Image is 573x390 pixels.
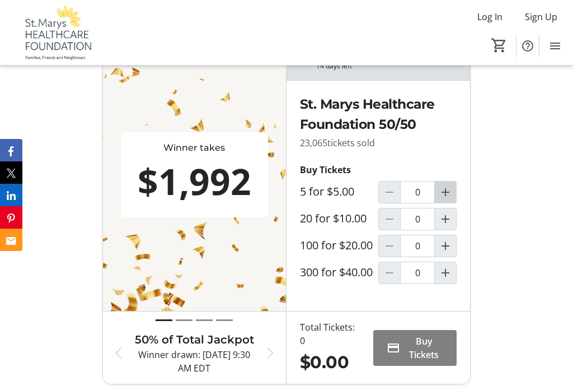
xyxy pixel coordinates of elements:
button: Sign Up [516,8,566,26]
button: Draw 4 [216,314,233,327]
div: Total Tickets: 0 [300,321,355,347]
div: $0.00 [300,350,355,375]
p: 23,065 tickets sold [300,136,457,150]
span: Sign Up [525,10,557,24]
span: Buy Tickets [405,335,443,361]
button: Increment by one [435,235,456,257]
img: St. Marys Healthcare Foundation's Logo [7,4,106,61]
strong: Buy Tickets [300,164,351,176]
button: Draw 3 [196,314,213,327]
button: Menu [544,35,566,57]
h3: 50% of Total Jackpot [134,331,255,348]
p: Winner drawn: [DATE] 9:30 AM EDT [134,348,255,375]
button: Draw 2 [176,314,192,327]
label: 5 for $5.00 [300,185,354,198]
button: Increment by one [435,208,456,230]
div: 14 days left [316,61,352,71]
div: $1,992 [125,155,264,208]
img: 50/50 Prize [103,39,286,311]
label: 100 for $20.00 [300,239,373,252]
button: Cart [489,35,509,55]
span: Log In [477,10,502,24]
div: Winner takes [125,141,264,155]
button: Draw 1 [156,314,172,327]
button: Help [516,35,539,57]
h2: St. Marys Healthcare Foundation 50/50 [300,94,457,133]
label: 300 for $40.00 [300,266,373,279]
button: Buy Tickets [373,330,457,366]
button: Increment by one [435,262,456,284]
button: Increment by one [435,182,456,203]
button: Log In [468,8,511,26]
label: 20 for $10.00 [300,212,367,225]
